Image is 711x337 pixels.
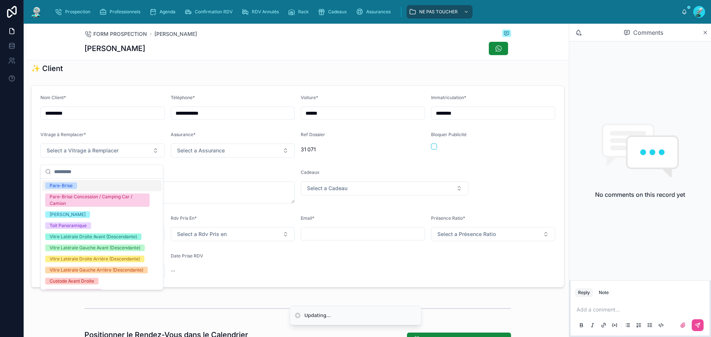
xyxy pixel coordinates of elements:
button: Select Button [301,181,468,195]
span: Select a Cadeau [307,185,347,192]
span: Email* [301,215,314,221]
div: Custode Avant Gauche [50,289,97,296]
span: Select a Assurance [177,147,225,154]
button: Select Button [171,227,295,241]
span: NE PAS TOUCHER [419,9,458,15]
a: Agenda [147,5,181,18]
a: Assurances [354,5,396,18]
span: Prospection [65,9,90,15]
span: Cadeaux [301,169,320,175]
span: Professionnels [110,9,140,15]
span: Comments [633,28,663,37]
a: Rack [286,5,314,18]
span: Nom Client* [40,95,66,100]
h1: ✨ Client [31,63,63,74]
button: Select Button [171,144,295,158]
span: Rdv Pris En* [171,215,197,221]
button: Reply [575,288,593,297]
div: Vitre Latérale Droite Arrière (Descendante) [50,256,140,262]
div: Vitre Latérale Droite Avant (Descendante) [50,233,137,240]
span: Agenda [160,9,176,15]
div: Updating... [304,312,331,319]
button: Select Button [431,227,555,241]
div: Toit Panoramique [50,222,87,229]
span: Ref Dossier [301,132,325,137]
span: 31 071 [301,146,425,153]
a: Prospection [53,5,96,18]
a: Confirmation RDV [182,5,238,18]
img: App logo [30,6,43,18]
span: Vitrage à Remplacer* [40,132,86,137]
button: Select Button [40,144,165,158]
h1: [PERSON_NAME] [84,43,145,54]
a: Professionnels [97,5,146,18]
span: RDV Annulés [252,9,279,15]
span: Rack [298,9,309,15]
div: Suggestions [41,179,163,290]
a: Cadeaux [316,5,352,18]
h2: No comments on this record yet [595,190,685,199]
div: Pare-Brise Concession / Camping Car / Camion [50,193,145,207]
span: Présence Ratio* [431,215,465,221]
a: [PERSON_NAME] [154,30,197,38]
span: Téléphone* [171,95,195,100]
div: Pare-Brise [50,182,73,189]
span: -- [171,267,175,274]
span: Select a Présence Ratio [437,230,496,238]
div: [PERSON_NAME] [50,211,86,218]
div: Note [599,290,609,296]
span: Cadeaux [328,9,347,15]
span: Select a Rdv Pris en [177,230,227,238]
span: Date Prise RDV [171,253,203,259]
div: Vitre Latérale Gauche Avant (Descendante) [50,245,140,251]
a: FORM PROSPECTION [84,30,147,38]
div: scrollable content [49,4,681,20]
span: Assurances [366,9,391,15]
div: Custode Avant Droite [50,278,94,284]
a: RDV Annulés [239,5,284,18]
span: Assurance* [171,132,196,137]
span: Select a Vitrage à Remplacer [47,147,118,154]
span: Voiture* [301,95,318,100]
a: NE PAS TOUCHER [407,5,473,18]
span: Immatriculation* [431,95,466,100]
span: Bloquer Publicité [431,132,467,137]
span: Confirmation RDV [195,9,233,15]
button: Note [596,288,612,297]
div: Vitre Latérale Gauche Arrière (Descendante) [50,267,143,273]
span: FORM PROSPECTION [93,30,147,38]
